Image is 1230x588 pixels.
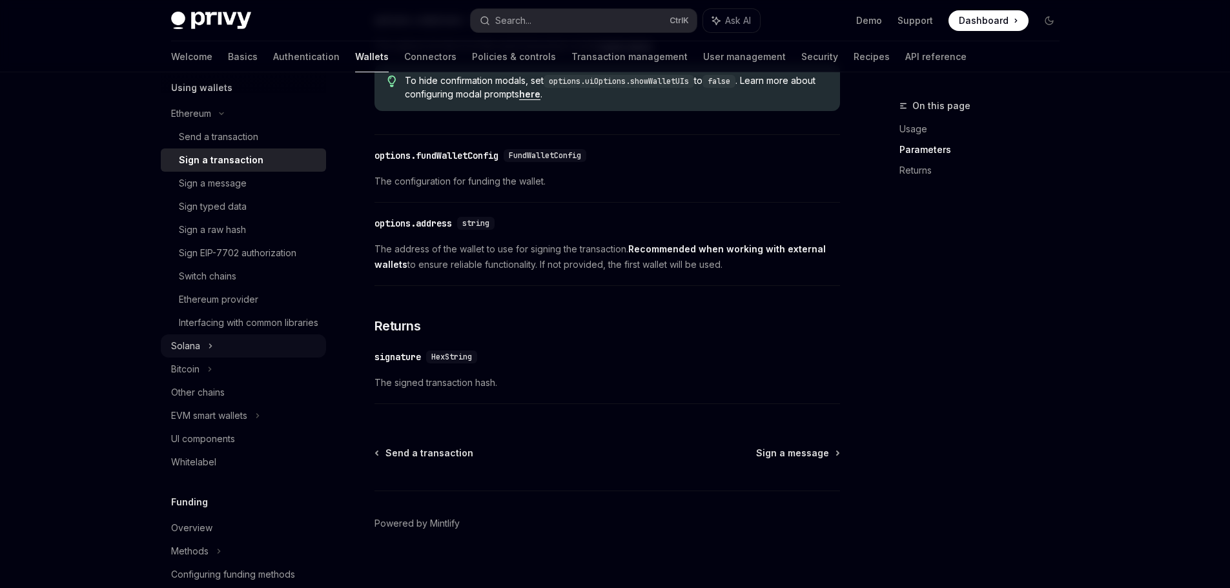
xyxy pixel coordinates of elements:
[171,431,235,447] div: UI components
[161,265,326,288] a: Switch chains
[374,375,840,390] span: The signed transaction hash.
[179,199,247,214] div: Sign typed data
[171,361,200,377] div: Bitcoin
[273,41,340,72] a: Authentication
[959,14,1009,27] span: Dashboard
[385,447,473,460] span: Send a transaction
[374,217,452,230] div: options.address
[161,563,326,586] a: Configuring funding methods
[374,174,840,189] span: The configuration for funding the wallet.
[179,222,246,238] div: Sign a raw hash
[161,218,326,241] a: Sign a raw hash
[171,41,212,72] a: Welcome
[756,447,839,460] a: Sign a message
[471,9,697,32] button: Search...CtrlK
[462,218,489,228] span: string
[899,119,1070,139] a: Usage
[161,148,326,172] a: Sign a transaction
[171,338,200,354] div: Solana
[355,41,389,72] a: Wallets
[161,381,326,404] a: Other chains
[544,75,694,88] code: options.uiOptions.showWalletUIs
[161,427,326,451] a: UI components
[374,149,498,162] div: options.fundWalletConfig
[161,172,326,195] a: Sign a message
[171,454,216,470] div: Whitelabel
[161,451,326,474] a: Whitelabel
[801,41,838,72] a: Security
[703,41,786,72] a: User management
[899,139,1070,160] a: Parameters
[171,106,211,121] div: Ethereum
[171,385,225,400] div: Other chains
[161,516,326,540] a: Overview
[179,129,258,145] div: Send a transaction
[179,176,247,191] div: Sign a message
[948,10,1029,31] a: Dashboard
[171,494,208,510] h5: Funding
[374,350,421,363] div: signature
[854,41,890,72] a: Recipes
[374,241,840,272] span: The address of the wallet to use for signing the transaction. to ensure reliable functionality. I...
[161,241,326,265] a: Sign EIP-7702 authorization
[912,98,970,114] span: On this page
[179,292,258,307] div: Ethereum provider
[171,12,251,30] img: dark logo
[431,352,472,362] span: HexString
[161,195,326,218] a: Sign typed data
[899,160,1070,181] a: Returns
[161,288,326,311] a: Ethereum provider
[179,269,236,284] div: Switch chains
[725,14,751,27] span: Ask AI
[179,152,263,168] div: Sign a transaction
[179,315,318,330] div: Interfacing with common libraries
[670,15,689,26] span: Ctrl K
[702,75,735,88] code: false
[495,13,531,28] div: Search...
[374,517,460,530] a: Powered by Mintlify
[405,74,826,101] span: To hide confirmation modals, set to . Learn more about configuring modal prompts .
[404,41,456,72] a: Connectors
[1039,10,1060,31] button: Toggle dark mode
[376,447,473,460] a: Send a transaction
[472,41,556,72] a: Policies & controls
[756,447,829,460] span: Sign a message
[171,543,209,559] div: Methods
[179,245,296,261] div: Sign EIP-7702 authorization
[856,14,882,27] a: Demo
[171,567,295,582] div: Configuring funding methods
[171,408,247,423] div: EVM smart wallets
[703,9,760,32] button: Ask AI
[161,311,326,334] a: Interfacing with common libraries
[387,76,396,87] svg: Tip
[897,14,933,27] a: Support
[905,41,967,72] a: API reference
[509,150,581,161] span: FundWalletConfig
[571,41,688,72] a: Transaction management
[161,125,326,148] a: Send a transaction
[171,520,212,536] div: Overview
[519,88,540,100] a: here
[228,41,258,72] a: Basics
[374,317,421,335] span: Returns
